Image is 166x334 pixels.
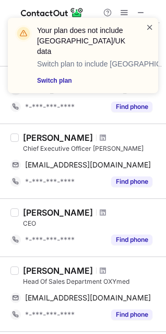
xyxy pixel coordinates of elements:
img: warning [15,25,32,42]
button: Reveal Button [111,176,152,187]
button: Reveal Button [111,235,152,245]
button: Reveal Button [111,309,152,320]
a: Switch plan [37,75,133,86]
header: Your plan does not include [GEOGRAPHIC_DATA]/UK data [37,25,133,57]
span: [EMAIL_ADDRESS][DOMAIN_NAME] [25,293,151,303]
div: Head Of Sales Department OXYmed [23,277,160,286]
div: [PERSON_NAME] [23,132,93,143]
div: [PERSON_NAME] [23,207,93,218]
img: ContactOut v5.3.10 [21,6,84,19]
span: [EMAIL_ADDRESS][DOMAIN_NAME] [25,160,151,170]
div: CEO [23,219,160,228]
div: Chief Executive Officer [PERSON_NAME] [23,144,160,153]
div: [PERSON_NAME] [23,265,93,276]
